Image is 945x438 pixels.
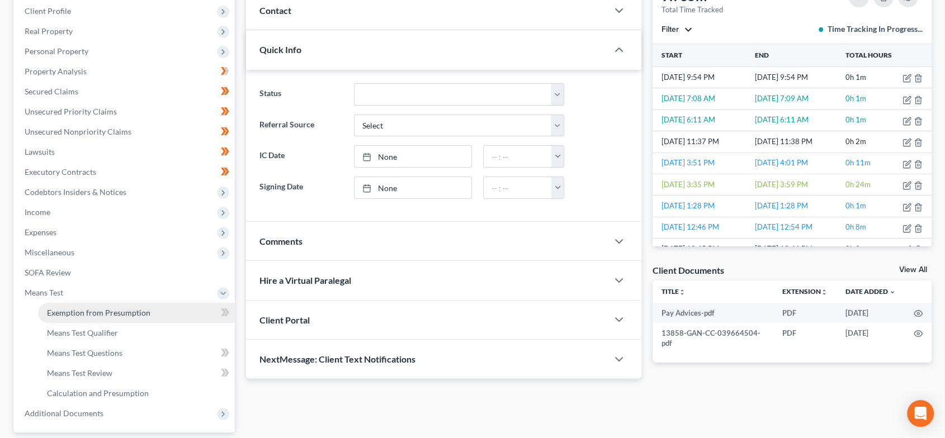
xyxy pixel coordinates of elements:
[25,66,87,76] span: Property Analysis
[16,122,235,142] a: Unsecured Nonpriority Claims
[653,109,753,131] td: [DATE] 6:11 AM
[25,167,96,177] span: Executory Contracts
[47,308,150,317] span: Exemption from Presumption
[25,87,78,96] span: Secured Claims
[25,288,63,297] span: Means Test
[653,153,753,174] td: [DATE] 3:51 PM
[753,239,843,260] td: [DATE] 12:46 PM
[47,368,112,378] span: Means Test Review
[47,328,118,337] span: Means Test Qualifier
[484,177,551,198] input: -- : --
[25,107,117,116] span: Unsecured Priority Claims
[355,146,471,167] a: None
[653,196,753,217] td: [DATE] 1:28 PM
[254,145,349,168] label: IC Date
[25,127,131,136] span: Unsecured Nonpriority Claims
[38,343,235,363] a: Means Test Questions
[25,408,103,418] span: Additional Documents
[653,303,773,323] td: Pay Advices-pdf
[355,177,471,198] a: None
[845,244,866,253] span: 0h 2m
[819,23,923,35] div: Time Tracking In Progress...
[837,303,905,323] td: [DATE]
[25,26,73,36] span: Real Property
[38,323,235,343] a: Means Test Qualifier
[782,287,828,296] a: Extensionunfold_more
[845,222,866,231] span: 0h 8m
[25,147,55,156] span: Lawsuits
[16,142,235,162] a: Lawsuits
[661,25,679,34] span: Filter
[259,315,310,325] span: Client Portal
[753,196,843,217] td: [DATE] 1:28 PM
[653,174,753,195] td: [DATE] 3:35 PM
[38,363,235,383] a: Means Test Review
[16,263,235,283] a: SOFA Review
[254,115,349,137] label: Referral Source
[889,289,896,296] i: expand_more
[661,26,692,34] button: Filter
[259,354,415,364] span: NextMessage: Client Text Notifications
[47,388,149,398] span: Calculation and Presumption
[25,187,126,197] span: Codebtors Insiders & Notices
[753,174,843,195] td: [DATE] 3:59 PM
[753,131,843,153] td: [DATE] 11:38 PM
[653,88,753,109] td: [DATE] 7:08 AM
[16,82,235,102] a: Secured Claims
[753,88,843,109] td: [DATE] 7:09 AM
[837,323,905,354] td: [DATE]
[25,247,74,257] span: Miscellaneous
[653,44,753,66] th: Start
[679,289,686,296] i: unfold_more
[653,239,753,260] td: [DATE] 12:45 PM
[845,180,871,189] span: 0h 24m
[661,287,686,296] a: Titleunfold_more
[845,137,866,146] span: 0h 2m
[259,236,303,246] span: Comments
[821,289,828,296] i: unfold_more
[899,266,927,274] a: View All
[25,207,50,217] span: Income
[845,115,866,124] span: 0h 1m
[16,162,235,182] a: Executory Contracts
[259,5,291,16] span: Contact
[16,61,235,82] a: Property Analysis
[653,66,753,88] td: [DATE] 9:54 PM
[753,44,843,66] th: End
[254,177,349,199] label: Signing Date
[753,217,843,238] td: [DATE] 12:54 PM
[25,227,56,237] span: Expenses
[845,158,871,167] span: 0h 11m
[845,287,896,296] a: Date Added expand_more
[845,201,866,210] span: 0h 1m
[259,44,301,55] span: Quick Info
[25,6,71,16] span: Client Profile
[661,5,723,15] div: Total Time Tracked
[653,217,753,238] td: [DATE] 12:46 PM
[773,323,837,354] td: PDF
[259,275,351,285] span: Hire a Virtual Paralegal
[845,94,866,103] span: 0h 1m
[753,153,843,174] td: [DATE] 4:01 PM
[25,46,88,56] span: Personal Property
[484,146,551,167] input: -- : --
[653,131,753,153] td: [DATE] 11:37 PM
[38,303,235,323] a: Exemption from Presumption
[753,109,843,131] td: [DATE] 6:11 AM
[16,102,235,122] a: Unsecured Priority Claims
[25,268,71,277] span: SOFA Review
[907,400,934,427] div: Open Intercom Messenger
[653,323,773,354] td: 13858-GAN-CC-039664504-pdf
[653,264,724,276] div: Client Documents
[47,348,122,358] span: Means Test Questions
[38,383,235,403] a: Calculation and Presumption
[843,44,932,66] th: Total Hours
[753,66,843,88] td: [DATE] 9:54 PM
[254,83,349,106] label: Status
[773,303,837,323] td: PDF
[845,73,866,82] span: 0h 1m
